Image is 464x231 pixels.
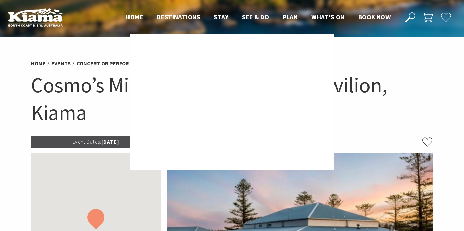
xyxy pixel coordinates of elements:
[214,13,229,21] span: Stay
[119,12,397,23] nav: Main Menu
[311,13,345,21] span: What’s On
[76,60,147,67] a: Concert or Performance
[51,60,71,67] a: Events
[8,8,63,27] img: Kiama Logo
[31,136,161,148] p: [DATE]
[157,13,200,21] span: Destinations
[72,139,101,145] span: Event Dates:
[126,13,143,21] span: Home
[130,34,334,170] img: blank image
[31,71,433,126] h1: Cosmo’s Midnight (DJ set) – The Pavilion, Kiama
[283,13,298,21] span: Plan
[242,13,269,21] span: See & Do
[358,13,391,21] span: Book now
[31,60,46,67] a: Home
